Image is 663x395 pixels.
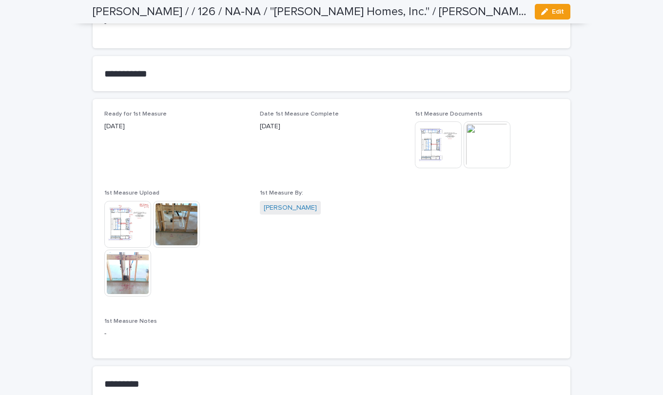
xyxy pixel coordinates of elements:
[552,8,564,15] span: Edit
[264,203,317,213] a: [PERSON_NAME]
[104,111,167,117] span: Ready for 1st Measure
[104,19,559,29] p: -
[260,121,404,132] p: [DATE]
[104,318,157,324] span: 1st Measure Notes
[104,190,159,196] span: 1st Measure Upload
[93,5,527,19] h2: [PERSON_NAME] / / 126 / NA-NA / "[PERSON_NAME] Homes, Inc." / [PERSON_NAME]
[104,121,248,132] p: [DATE]
[260,190,303,196] span: 1st Measure By:
[260,111,339,117] span: Date 1st Measure Complete
[535,4,570,20] button: Edit
[104,329,559,339] p: -
[415,111,483,117] span: 1st Measure Documents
